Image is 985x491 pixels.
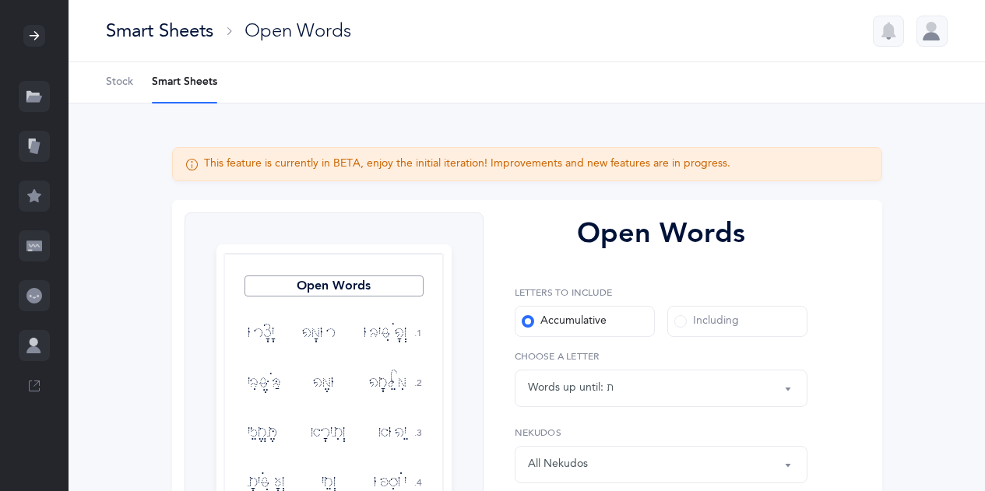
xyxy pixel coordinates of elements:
[515,286,807,300] label: Letters to include
[528,456,588,472] div: All Nekudos
[674,314,739,329] div: Including
[244,18,351,44] div: Open Words
[528,380,607,396] div: Words up until:
[522,314,607,329] div: Accumulative
[515,426,807,440] label: Nekudos
[515,349,807,363] label: Choose a letter
[515,212,807,254] div: Open Words
[607,380,614,396] div: ת
[204,156,730,172] div: This feature is currently in BETA, enjoy the initial iteration! Improvements and new features are...
[515,370,807,407] button: ת
[106,18,213,44] div: Smart Sheets
[515,446,807,483] button: All Nekudos
[106,75,133,90] span: Stock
